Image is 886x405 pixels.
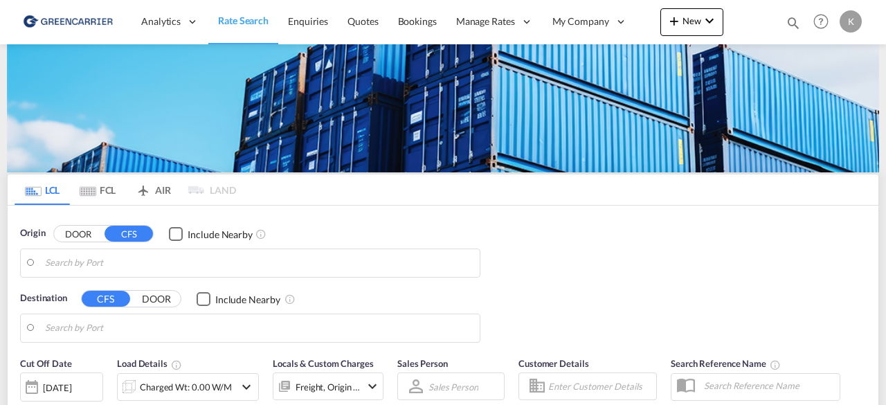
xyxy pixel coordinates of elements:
md-checkbox: Checkbox No Ink [197,291,280,306]
md-icon: icon-chevron-down [238,379,255,395]
img: GreenCarrierFCL_LCL.png [7,44,879,172]
md-icon: Unchecked: Ignores neighbouring ports when fetching rates.Checked : Includes neighbouring ports w... [255,228,266,240]
button: DOOR [132,291,181,307]
div: Freight Origin Destination [296,377,361,397]
span: Origin [20,226,45,240]
md-icon: icon-airplane [135,182,152,192]
span: Enquiries [288,15,328,27]
div: [DATE] [20,372,103,402]
div: Include Nearby [215,293,280,307]
div: [DATE] [43,381,71,394]
span: Analytics [141,15,181,28]
md-checkbox: Checkbox No Ink [169,226,253,241]
div: K [840,10,862,33]
span: Customer Details [518,358,588,369]
md-icon: icon-chevron-down [701,12,718,29]
div: Charged Wt: 0.00 W/M [140,377,232,397]
span: Rate Search [218,15,269,26]
span: Locals & Custom Charges [273,358,374,369]
div: Help [809,10,840,35]
md-tab-item: LCL [15,174,70,205]
span: Sales Person [397,358,448,369]
input: Enter Customer Details [548,376,652,397]
div: icon-magnify [786,15,801,36]
span: Help [809,10,833,33]
md-pagination-wrapper: Use the left and right arrow keys to navigate between tabs [15,174,236,205]
span: Load Details [117,358,182,369]
input: Search by Port [45,318,473,339]
md-tab-item: AIR [125,174,181,205]
md-icon: icon-magnify [786,15,801,30]
md-icon: icon-chevron-down [364,378,381,395]
span: Quotes [347,15,378,27]
md-icon: Your search will be saved by the below given name [770,359,781,370]
button: DOOR [54,226,102,242]
div: Charged Wt: 0.00 W/Micon-chevron-down [117,373,259,401]
md-icon: Chargeable Weight [171,359,182,370]
div: Include Nearby [188,228,253,242]
div: Freight Origin Destinationicon-chevron-down [273,372,383,400]
span: Destination [20,291,67,305]
md-icon: Unchecked: Ignores neighbouring ports when fetching rates.Checked : Includes neighbouring ports w... [284,294,296,305]
input: Search Reference Name [697,375,840,396]
span: Cut Off Date [20,358,72,369]
md-icon: icon-plus 400-fg [666,12,682,29]
button: CFS [105,226,153,242]
md-tab-item: FCL [70,174,125,205]
button: icon-plus 400-fgNewicon-chevron-down [660,8,723,36]
md-select: Sales Person [427,377,480,397]
button: CFS [82,291,130,307]
span: Bookings [398,15,437,27]
span: My Company [552,15,609,28]
span: New [666,15,718,26]
input: Search by Port [45,253,473,273]
span: Manage Rates [456,15,515,28]
span: Search Reference Name [671,358,781,369]
img: b0b18ec08afe11efb1d4932555f5f09d.png [21,6,114,37]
